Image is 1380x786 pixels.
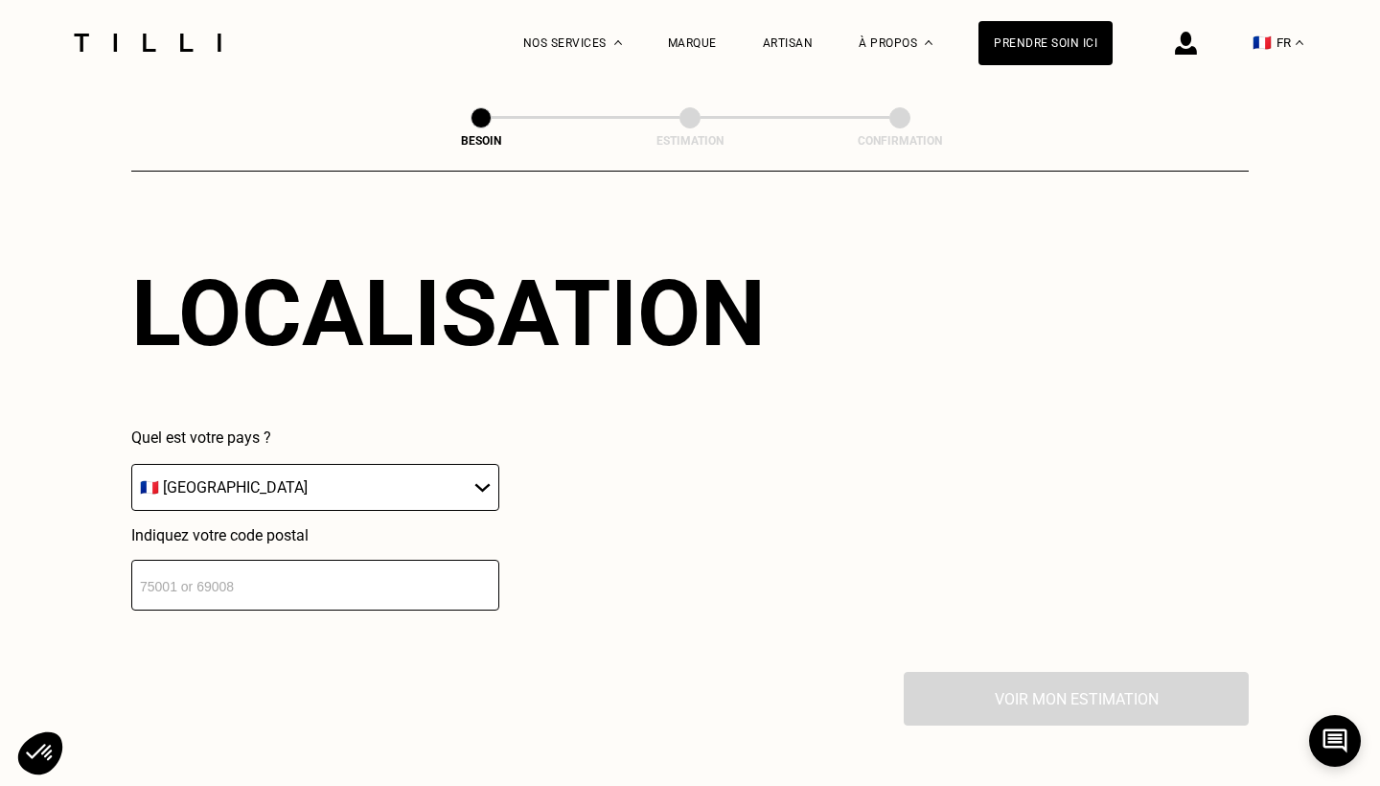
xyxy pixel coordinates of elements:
div: Localisation [131,260,766,367]
img: Menu déroulant [614,40,622,45]
div: Estimation [594,134,786,148]
span: 🇫🇷 [1253,34,1272,52]
img: Logo du service de couturière Tilli [67,34,228,52]
div: Besoin [385,134,577,148]
a: Prendre soin ici [978,21,1113,65]
p: Quel est votre pays ? [131,428,499,447]
img: icône connexion [1175,32,1197,55]
img: menu déroulant [1296,40,1303,45]
div: Confirmation [804,134,996,148]
a: Artisan [763,36,814,50]
a: Marque [668,36,717,50]
p: Indiquez votre code postal [131,526,499,544]
img: Menu déroulant à propos [925,40,932,45]
input: 75001 or 69008 [131,560,499,611]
